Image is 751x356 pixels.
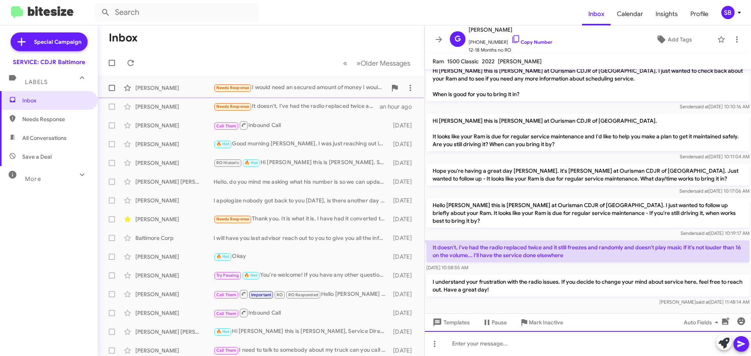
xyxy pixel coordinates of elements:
[135,328,214,336] div: [PERSON_NAME] [PERSON_NAME]
[431,315,470,329] span: Templates
[389,290,418,298] div: [DATE]
[680,154,749,159] span: Sender [DATE] 10:11:04 AM
[216,273,239,278] span: Try Pausing
[135,84,214,92] div: [PERSON_NAME]
[389,140,418,148] div: [DATE]
[426,275,749,297] p: I understand your frustration with the radio issues. If you decide to change your mind about serv...
[684,315,721,329] span: Auto Fields
[244,273,257,278] span: 🔥 Hot
[696,299,710,305] span: said at
[469,34,552,46] span: [PHONE_NUMBER]
[389,347,418,354] div: [DATE]
[25,79,48,86] span: Labels
[214,327,389,336] div: Hi [PERSON_NAME] this is [PERSON_NAME], Service Director at Ourisman CDJR of [GEOGRAPHIC_DATA]. J...
[109,32,138,44] h1: Inbox
[659,299,749,305] span: [PERSON_NAME] [DATE] 11:48:14 AM
[389,309,418,317] div: [DATE]
[216,104,250,109] span: Needs Response
[426,114,749,151] p: Hi [PERSON_NAME] this is [PERSON_NAME] at Ourisman CDJR of [GEOGRAPHIC_DATA]. It looks like your ...
[679,188,749,194] span: Sender [DATE] 10:17:06 AM
[135,178,214,186] div: [PERSON_NAME] [PERSON_NAME]
[135,197,214,204] div: [PERSON_NAME]
[356,58,361,68] span: »
[11,32,88,51] a: Special Campaign
[216,141,230,147] span: 🔥 Hot
[216,329,230,334] span: 🔥 Hot
[513,315,570,329] button: Mark Inactive
[214,271,389,280] div: You're welcome! If you have any other questions or need further assistance, feel free to ask. Hav...
[216,160,239,165] span: RO Historic
[695,104,709,109] span: said at
[649,3,684,25] a: Insights
[426,240,749,262] p: It doesn't, I've had the radio replaced twice and it still freezes and randomly and doesn't play ...
[288,292,318,297] span: RO Responded
[469,25,552,34] span: [PERSON_NAME]
[214,197,389,204] div: I apologize nobody got back to you [DATE], is there another day that would work for you?
[680,104,749,109] span: Sender [DATE] 10:10:16 AM
[214,102,380,111] div: It doesn't, I've had the radio replaced twice and it still freezes and randomly and doesn't play ...
[216,85,250,90] span: Needs Response
[25,175,41,182] span: More
[277,292,283,297] span: RO
[214,83,387,92] div: I would need an secured amount of money I would have to pay out of pocket
[216,123,237,129] span: Call Them
[214,252,389,261] div: Okay
[380,103,418,111] div: an hour ago
[425,315,476,329] button: Templates
[389,215,418,223] div: [DATE]
[447,58,479,65] span: 1500 Classic
[338,55,352,71] button: Previous
[135,103,214,111] div: [PERSON_NAME]
[22,115,89,123] span: Needs Response
[482,58,495,65] span: 2022
[216,348,237,353] span: Call Them
[389,234,418,242] div: [DATE]
[492,315,507,329] span: Pause
[633,32,713,47] button: Add Tags
[214,158,389,167] div: Hi [PERSON_NAME] this is [PERSON_NAME], Service Director at Ourisman CDJR of [GEOGRAPHIC_DATA]. J...
[13,58,85,66] div: SERVICE: CDJR Baltimore
[389,253,418,261] div: [DATE]
[214,308,389,318] div: Inbound Call
[214,178,389,186] div: Hello, do you mind me asking what his number is so we can update our records?
[216,292,237,297] span: Call Them
[216,311,237,316] span: Call Them
[352,55,415,71] button: Next
[135,253,214,261] div: [PERSON_NAME]
[695,188,708,194] span: said at
[135,159,214,167] div: [PERSON_NAME]
[135,290,214,298] div: [PERSON_NAME]
[695,154,709,159] span: said at
[677,315,728,329] button: Auto Fields
[529,315,563,329] span: Mark Inactive
[214,346,389,355] div: I need to talk to somebody about my truck can you call me back
[668,32,692,47] span: Add Tags
[135,234,214,242] div: Baltimore Corp
[343,58,347,68] span: «
[34,38,81,46] span: Special Campaign
[135,122,214,129] div: [PERSON_NAME]
[251,292,271,297] span: Important
[511,39,552,45] a: Copy Number
[389,178,418,186] div: [DATE]
[135,309,214,317] div: [PERSON_NAME]
[681,230,749,236] span: Sender [DATE] 10:19:17 AM
[214,234,389,242] div: I will have you last advisor reach out to you to give you all the information you need .
[684,3,715,25] a: Profile
[696,230,710,236] span: said at
[135,215,214,223] div: [PERSON_NAME]
[582,3,611,25] span: Inbox
[135,140,214,148] div: [PERSON_NAME]
[135,347,214,354] div: [PERSON_NAME]
[611,3,649,25] a: Calendar
[214,120,389,130] div: Inbound Call
[455,33,461,45] span: G
[95,3,259,22] input: Search
[426,265,468,270] span: [DATE] 10:58:55 AM
[22,97,89,104] span: Inbox
[426,64,749,101] p: Hi [PERSON_NAME] this is [PERSON_NAME] at Ourisman CDJR of [GEOGRAPHIC_DATA]. I just wanted to ch...
[214,140,389,148] div: Good morning [PERSON_NAME], I was just reaching out incase you have not been sent the current oil...
[22,153,52,161] span: Save a Deal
